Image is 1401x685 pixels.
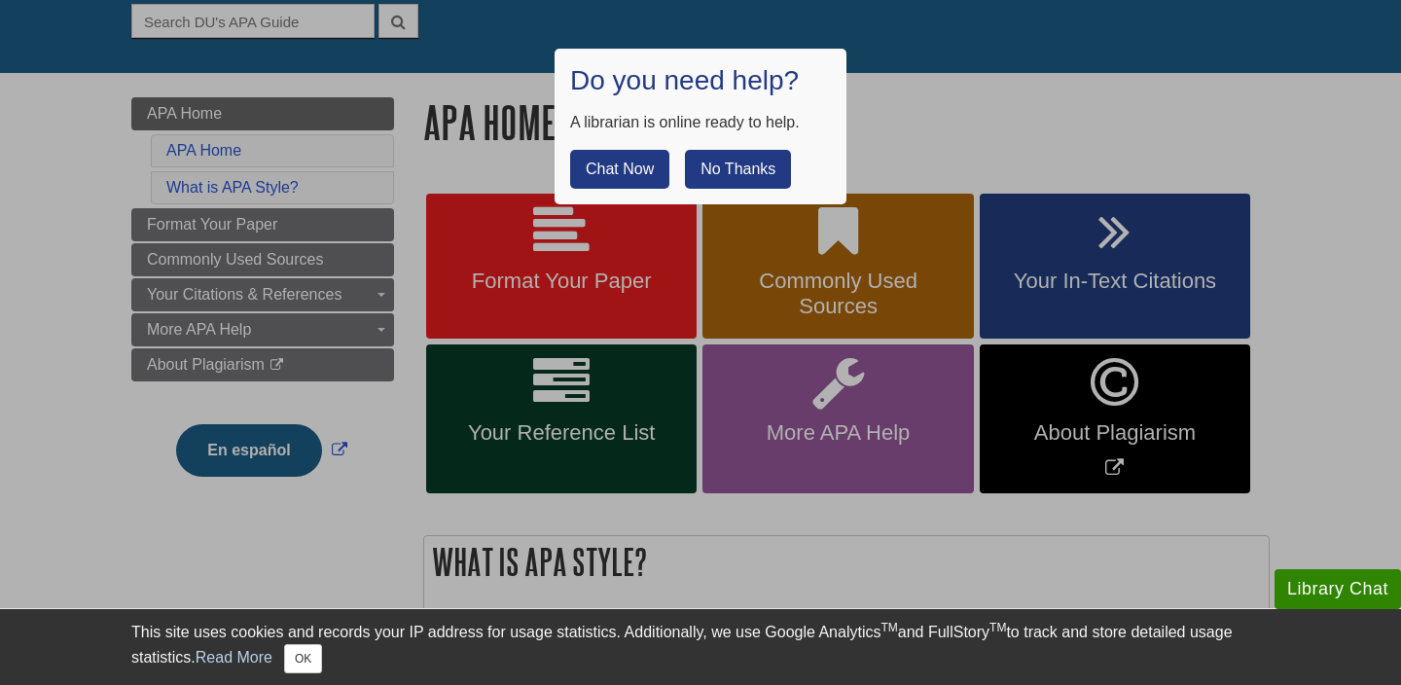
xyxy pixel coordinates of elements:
[989,621,1006,634] sup: TM
[284,644,322,673] button: Close
[685,150,791,189] button: No Thanks
[131,621,1270,673] div: This site uses cookies and records your IP address for usage statistics. Additionally, we use Goo...
[196,649,272,666] a: Read More
[570,64,831,97] h1: Do you need help?
[570,150,669,189] button: Chat Now
[880,621,897,634] sup: TM
[1275,569,1401,609] button: Library Chat
[570,111,831,134] div: A librarian is online ready to help.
